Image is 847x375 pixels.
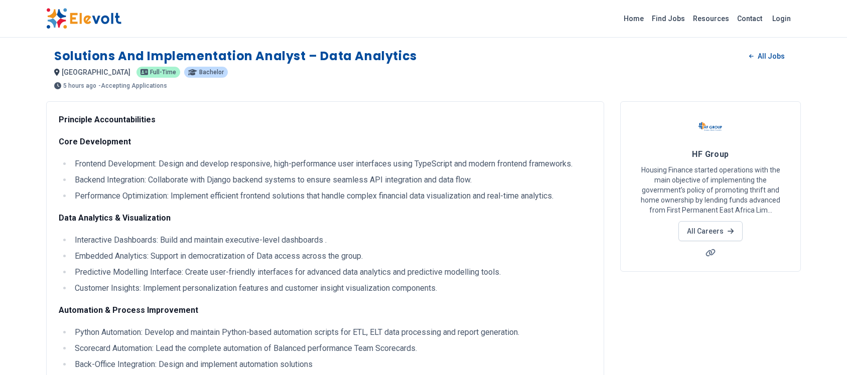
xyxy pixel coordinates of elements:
a: Contact [733,11,766,27]
li: Backend Integration: Collaborate with Django backend systems to ensure seamless API integration a... [72,174,592,186]
img: Elevolt [46,8,121,29]
a: Find Jobs [648,11,689,27]
span: HF Group [692,149,729,159]
iframe: Chat Widget [797,327,847,375]
a: Login [766,9,797,29]
img: HF Group [698,114,723,139]
a: All Careers [678,221,742,241]
span: Bachelor [199,69,224,75]
li: Back-Office Integration: Design and implement automation solutions [72,358,592,370]
strong: Data Analytics & Visualization [59,213,171,223]
h1: Solutions and Implementation Analyst – Data Analytics [54,48,417,64]
p: Housing Finance started operations with the main objective of implementing the government’s polic... [633,165,788,215]
li: Scorecard Automation: Lead the complete automation of Balanced performance Team Scorecards. [72,342,592,354]
span: [GEOGRAPHIC_DATA] [62,68,130,76]
li: Customer Insights: Implement personalization features and customer insight visualization components. [72,282,592,294]
a: All Jobs [741,49,793,64]
li: Interactive Dashboards: Build and maintain executive-level dashboards . [72,234,592,246]
strong: Principle Accountabilities [59,115,156,124]
strong: Automation & Process Improvement [59,305,198,315]
a: Resources [689,11,733,27]
span: 5 hours ago [63,83,96,89]
li: Frontend Development: Design and develop responsive, high-performance user interfaces using TypeS... [72,158,592,170]
span: Full-time [150,69,176,75]
li: Performance Optimization: Implement efficient frontend solutions that handle complex financial da... [72,190,592,202]
li: Embedded Analytics: Support in democratization of Data access across the group. [72,250,592,262]
strong: Core Development [59,137,131,146]
p: - Accepting Applications [98,83,167,89]
li: Python Automation: Develop and maintain Python-based automation scripts for ETL, ELT data process... [72,326,592,338]
a: Home [620,11,648,27]
li: Predictive Modelling Interface: Create user-friendly interfaces for advanced data analytics and p... [72,266,592,278]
